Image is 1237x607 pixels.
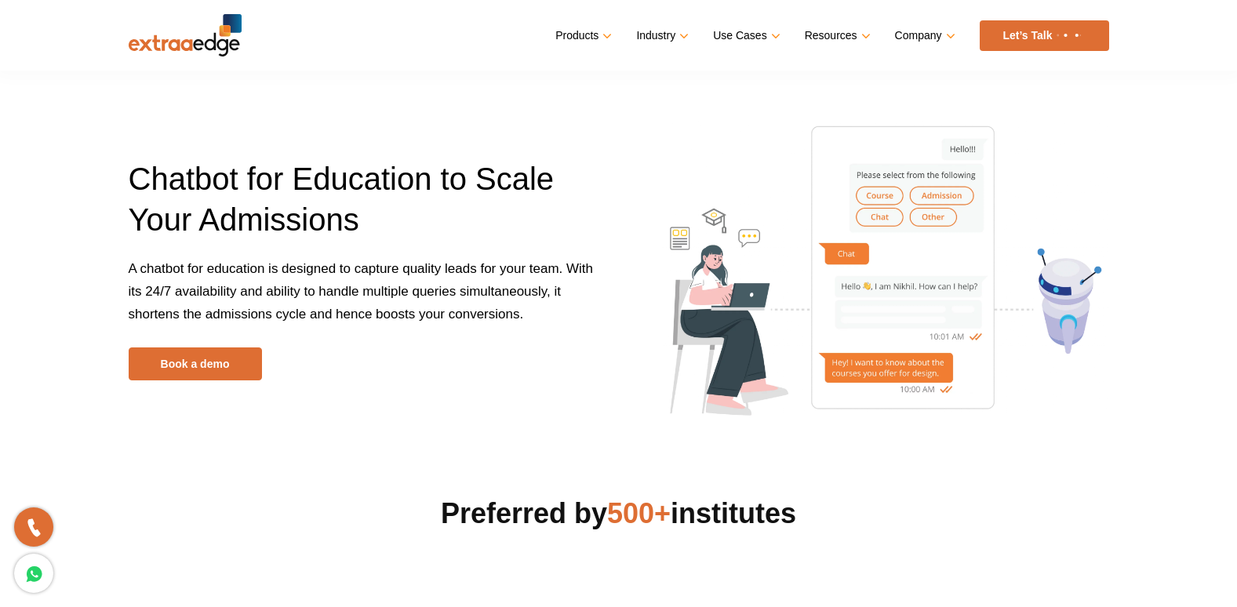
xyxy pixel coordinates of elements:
[129,261,594,322] span: A chatbot for education is designed to capture quality leads for your team. With its 24/7 availab...
[636,24,686,47] a: Industry
[805,24,868,47] a: Resources
[607,497,671,529] span: 500+
[980,20,1109,51] a: Let’s Talk
[129,162,555,237] span: Chatbot for Education to Scale Your Admissions
[662,122,1109,416] img: chatbot
[895,24,952,47] a: Company
[713,24,777,47] a: Use Cases
[555,24,609,47] a: Products
[129,495,1109,532] h2: Preferred by institutes
[129,347,262,380] a: Book a demo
